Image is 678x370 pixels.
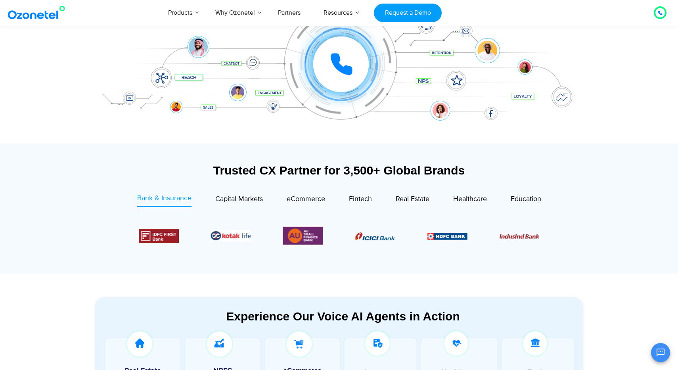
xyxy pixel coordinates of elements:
[211,230,251,242] img: Picture26.jpg
[499,234,539,239] img: Picture10.png
[283,225,323,246] div: 6 / 6
[453,193,487,207] a: Healthcare
[427,231,467,241] div: 2 / 6
[139,225,539,246] div: Image Carousel
[215,193,263,207] a: Capital Markets
[95,163,583,177] div: Trusted CX Partner for 3,500+ Global Brands
[355,231,395,241] div: 1 / 6
[139,229,179,243] div: 4 / 6
[283,225,323,246] img: Picture13.png
[137,194,192,203] span: Bank & Insurance
[349,195,372,203] span: Fintech
[511,195,541,203] span: Education
[396,193,429,207] a: Real Estate
[499,231,539,241] div: 3 / 6
[651,343,670,362] button: Open chat
[349,193,372,207] a: Fintech
[287,193,325,207] a: eCommerce
[103,309,583,323] div: Experience Our Voice AI Agents in Action
[374,4,442,22] a: Request a Demo
[287,195,325,203] span: eCommerce
[511,193,541,207] a: Education
[139,229,179,243] img: Picture12.png
[211,230,251,242] div: 5 / 6
[137,193,192,207] a: Bank & Insurance
[355,232,395,240] img: Picture8.png
[427,233,467,240] img: Picture9.png
[215,195,263,203] span: Capital Markets
[396,195,429,203] span: Real Estate
[453,195,487,203] span: Healthcare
